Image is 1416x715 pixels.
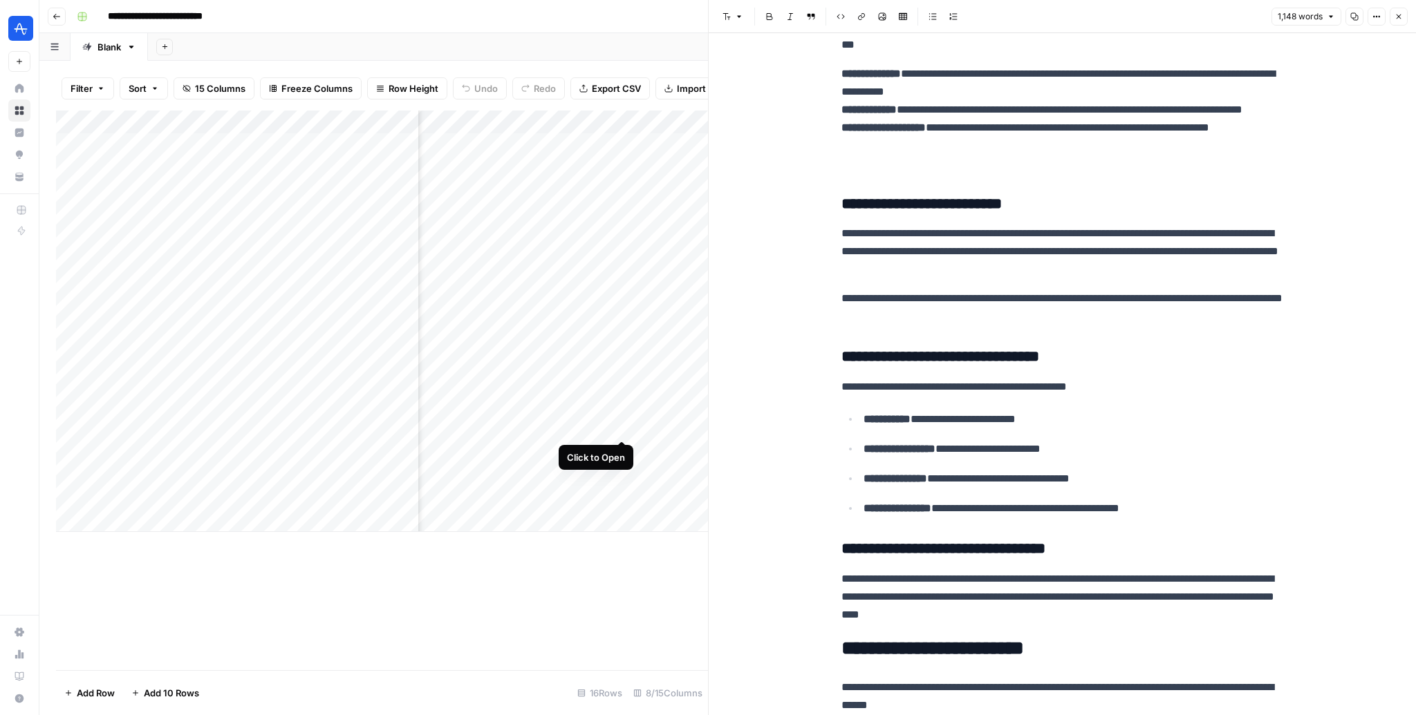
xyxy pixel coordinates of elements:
[474,82,498,95] span: Undo
[129,82,147,95] span: Sort
[144,686,199,700] span: Add 10 Rows
[1271,8,1341,26] button: 1,148 words
[8,122,30,144] a: Insights
[389,82,438,95] span: Row Height
[260,77,362,99] button: Freeze Columns
[534,82,556,95] span: Redo
[8,11,30,46] button: Workspace: Amplitude
[8,643,30,665] a: Usage
[655,77,736,99] button: Import CSV
[123,682,207,704] button: Add 10 Rows
[120,77,168,99] button: Sort
[8,99,30,122] a: Browse
[8,665,30,687] a: Learning Hub
[567,450,625,464] div: Click to Open
[8,687,30,709] button: Help + Support
[1278,10,1323,23] span: 1,148 words
[628,682,708,704] div: 8/15 Columns
[677,82,727,95] span: Import CSV
[71,33,148,61] a: Blank
[570,77,650,99] button: Export CSV
[77,686,115,700] span: Add Row
[453,77,507,99] button: Undo
[62,77,114,99] button: Filter
[572,682,628,704] div: 16 Rows
[195,82,245,95] span: 15 Columns
[367,77,447,99] button: Row Height
[71,82,93,95] span: Filter
[8,16,33,41] img: Amplitude Logo
[8,166,30,188] a: Your Data
[8,144,30,166] a: Opportunities
[56,682,123,704] button: Add Row
[8,77,30,99] a: Home
[8,621,30,643] a: Settings
[592,82,641,95] span: Export CSV
[174,77,254,99] button: 15 Columns
[281,82,353,95] span: Freeze Columns
[97,40,121,54] div: Blank
[512,77,565,99] button: Redo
